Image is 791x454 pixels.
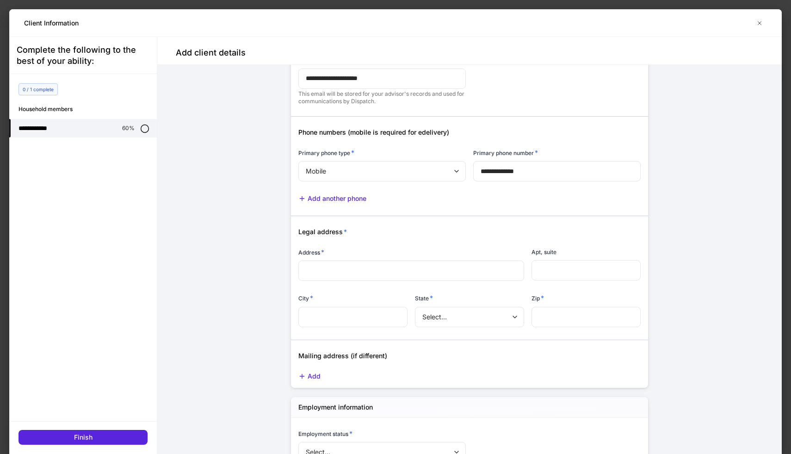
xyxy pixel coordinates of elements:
h6: Household members [19,105,157,113]
div: Phone numbers (mobile is required for edelivery) [291,117,641,137]
div: Legal address [291,216,641,236]
h6: Apt, suite [531,248,556,256]
h6: Address [298,248,324,257]
h5: Employment information [298,403,373,412]
h5: Client Information [24,19,79,28]
button: Add [298,372,321,381]
button: Add another phone [298,194,366,204]
h6: State [415,293,433,303]
div: Complete the following to the best of your ability: [17,44,149,67]
div: 0 / 1 complete [19,83,58,95]
h6: Primary phone number [473,148,538,157]
h6: City [298,293,313,303]
div: Mailing address (if different) [291,340,641,361]
div: Finish [74,433,93,442]
h6: Zip [531,293,544,303]
p: This email will be stored for your advisor's records and used for communications by Dispatch. [298,90,466,105]
p: 60% [122,124,135,132]
div: Mobile [298,161,465,181]
h4: Add client details [176,47,246,58]
button: Finish [19,430,148,445]
h6: Primary phone type [298,148,354,157]
h6: Employment status [298,429,352,438]
div: Select... [415,307,524,327]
